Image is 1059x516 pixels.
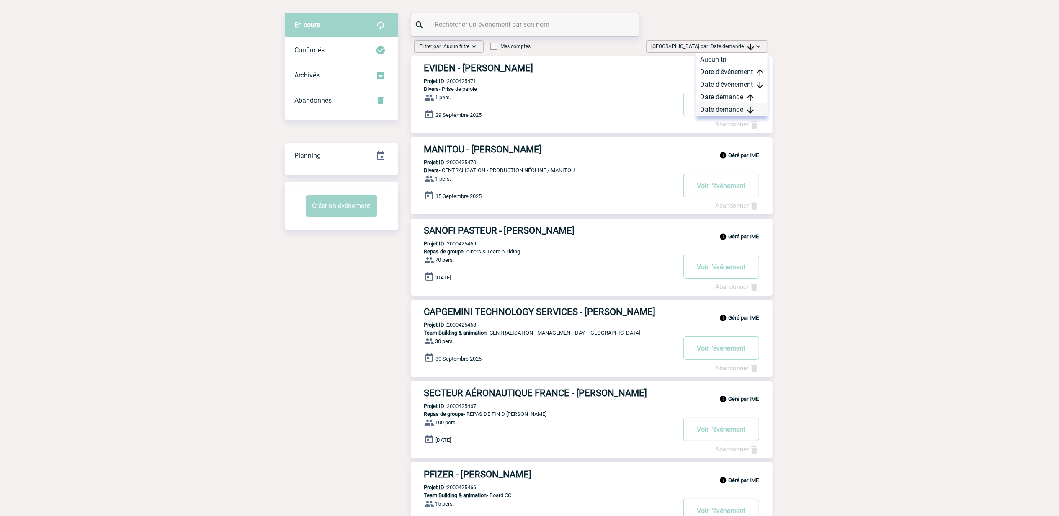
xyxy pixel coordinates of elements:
[747,94,754,101] img: arrow_upward.png
[729,233,759,240] b: Géré par IME
[411,403,477,409] p: 2000425467
[411,322,477,328] p: 2000425468
[424,167,439,173] span: Divers
[285,13,398,38] div: Retrouvez ici tous vos évènements avant confirmation
[433,18,619,31] input: Rechercher un événement par son nom
[295,96,332,104] span: Abandonnés
[444,44,470,49] span: Aucun filtre
[435,176,451,182] span: 1 pers.
[411,484,477,490] p: 2000425466
[683,418,759,441] button: Voir l'événement
[285,143,398,168] div: Retrouvez ici tous vos événements organisés par date et état d'avancement
[424,63,675,73] h3: EVIDEN - [PERSON_NAME]
[696,78,768,91] div: Date d'événement
[424,248,464,255] span: Repas de groupe
[435,420,457,426] span: 100 pers.
[411,144,773,155] a: MANITOU - [PERSON_NAME]
[683,255,759,279] button: Voir l'événement
[295,71,320,79] span: Archivés
[436,193,482,199] span: 15 Septembre 2025
[729,315,759,321] b: Géré par IME
[424,78,447,84] b: Projet ID :
[411,63,773,73] a: EVIDEN - [PERSON_NAME]
[424,469,675,480] h3: PFIZER - [PERSON_NAME]
[757,82,763,88] img: arrow_downward.png
[729,152,759,158] b: Géré par IME
[719,233,727,240] img: info_black_24dp.svg
[285,88,398,113] div: Retrouvez ici tous vos événements annulés
[719,152,727,159] img: info_black_24dp.svg
[411,330,675,336] p: - CENTRALISATION - MANAGEMENT DAY - [GEOGRAPHIC_DATA]
[711,44,754,49] span: Date demande
[411,159,477,165] p: 2000425470
[411,248,675,255] p: - diners & Team building
[411,78,477,84] p: 2000425471
[719,314,727,322] img: info_black_24dp.svg
[424,307,675,317] h3: CAPGEMINI TECHNOLOGY SERVICES - [PERSON_NAME]
[719,477,727,484] img: info_black_24dp.svg
[435,95,451,101] span: 1 pers.
[424,240,447,247] b: Projet ID :
[683,174,759,197] button: Voir l'événement
[420,42,470,51] span: Filtrer par :
[683,336,759,360] button: Voir l'événement
[285,143,398,168] a: Planning
[754,42,763,51] img: baseline_expand_more_white_24dp-b.png
[424,411,464,417] span: Repas de groupe
[729,396,759,402] b: Géré par IME
[424,492,487,498] span: Team Building & animation
[411,167,675,173] p: - CENTRALISATION - PRODUCTION NÉOLINE / MANITOU
[306,195,377,217] button: Créer un événement
[436,112,482,118] span: 29 Septembre 2025
[719,395,727,403] img: info_black_24dp.svg
[757,69,763,76] img: arrow_upward.png
[696,66,768,78] div: Date d'événement
[435,257,454,263] span: 70 pers.
[716,446,759,453] a: Abandonner
[424,225,675,236] h3: SANOFI PASTEUR - [PERSON_NAME]
[716,364,759,372] a: Abandonner
[470,42,478,51] img: baseline_expand_more_white_24dp-b.png
[411,411,675,417] p: - REPAS DE FIN D [PERSON_NAME]
[424,86,439,92] span: Divers
[716,121,759,128] a: Abandonner
[436,356,482,362] span: 30 Septembre 2025
[411,388,773,398] a: SECTEUR AÉRONAUTIQUE FRANCE - [PERSON_NAME]
[295,21,320,29] span: En cours
[716,283,759,291] a: Abandonner
[696,103,768,116] div: Date demande
[295,152,321,160] span: Planning
[424,388,675,398] h3: SECTEUR AÉRONAUTIQUE FRANCE - [PERSON_NAME]
[696,91,768,103] div: Date demande
[716,202,759,209] a: Abandonner
[424,322,447,328] b: Projet ID :
[747,107,754,114] img: arrow_downward.png
[747,44,754,50] img: arrow_downward.png
[424,330,487,336] span: Team Building & animation
[411,469,773,480] a: PFIZER - [PERSON_NAME]
[435,338,454,345] span: 30 pers.
[696,53,768,66] div: Aucun tri
[411,492,675,498] p: - Board CC
[683,93,759,116] button: Voir l'événement
[436,274,451,281] span: [DATE]
[411,225,773,236] a: SANOFI PASTEUR - [PERSON_NAME]
[490,44,531,49] label: Mes comptes
[436,437,451,443] span: [DATE]
[424,484,447,490] b: Projet ID :
[435,501,454,507] span: 15 pers.
[411,86,675,92] p: - Prise de parole
[411,307,773,317] a: CAPGEMINI TECHNOLOGY SERVICES - [PERSON_NAME]
[424,144,675,155] h3: MANITOU - [PERSON_NAME]
[652,42,754,51] span: [GEOGRAPHIC_DATA] par :
[729,477,759,483] b: Géré par IME
[424,159,447,165] b: Projet ID :
[424,403,447,409] b: Projet ID :
[295,46,325,54] span: Confirmés
[285,63,398,88] div: Retrouvez ici tous les événements que vous avez décidé d'archiver
[411,240,477,247] p: 2000425469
